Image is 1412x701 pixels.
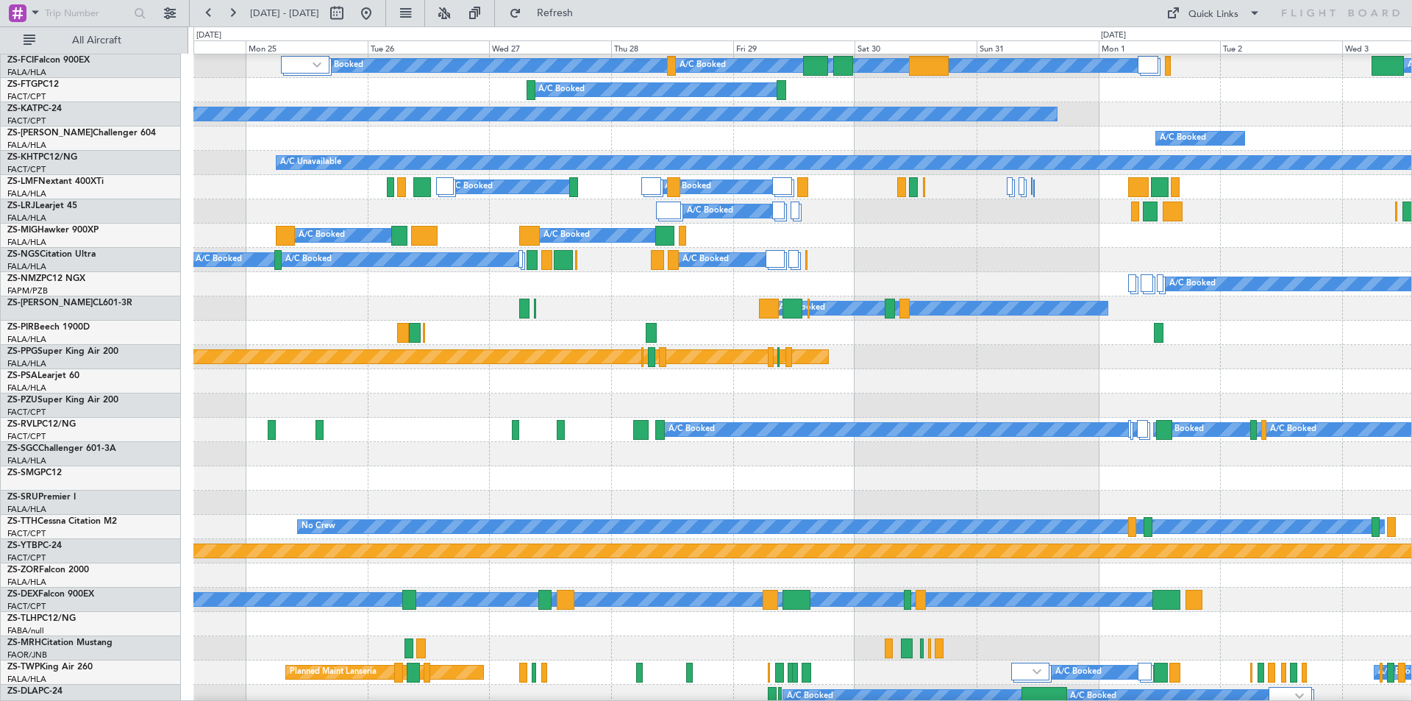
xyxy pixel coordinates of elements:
div: Thu 28 [611,40,733,54]
span: ZS-LMF [7,177,38,186]
span: ZS-ZOR [7,566,39,574]
a: ZS-KATPC-24 [7,104,62,113]
div: A/C Booked [317,54,363,76]
div: Mon 25 [246,40,368,54]
button: Quick Links [1159,1,1268,25]
a: FACT/CPT [7,407,46,418]
span: ZS-FTG [7,80,38,89]
a: FACT/CPT [7,431,46,442]
a: FALA/HLA [7,504,46,515]
span: All Aircraft [38,35,155,46]
span: ZS-PSA [7,371,38,380]
div: A/C Booked [1270,419,1316,441]
div: A/C Booked [285,249,332,271]
span: Refresh [524,8,586,18]
span: ZS-TLH [7,614,37,623]
span: ZS-YTB [7,541,38,550]
div: Tue 2 [1220,40,1342,54]
a: FALA/HLA [7,455,46,466]
a: FAPM/PZB [7,285,48,296]
img: arrow-gray.svg [1033,669,1041,675]
span: ZS-LRJ [7,202,35,210]
a: ZS-TTHCessna Citation M2 [7,517,117,526]
div: Fri 29 [733,40,855,54]
div: A/C Unavailable [280,152,341,174]
a: FACT/CPT [7,115,46,127]
a: FALA/HLA [7,213,46,224]
a: ZS-[PERSON_NAME]CL601-3R [7,299,132,307]
div: A/C Booked [668,419,715,441]
div: Mon 1 [1099,40,1221,54]
div: A/C Booked [1160,127,1206,149]
a: FACT/CPT [7,164,46,175]
a: ZS-RVLPC12/NG [7,420,76,429]
a: ZS-DEXFalcon 900EX [7,590,94,599]
span: ZS-SGC [7,444,38,453]
div: A/C Booked [1169,273,1216,295]
a: FACT/CPT [7,91,46,102]
div: Planned Maint Lanseria [290,661,377,683]
div: A/C Booked [543,224,590,246]
a: ZS-PIRBeech 1900D [7,323,90,332]
a: ZS-SGCChallenger 601-3A [7,444,116,453]
span: ZS-DLA [7,687,38,696]
span: ZS-PIR [7,323,34,332]
a: ZS-MRHCitation Mustang [7,638,113,647]
a: ZS-YTBPC-24 [7,541,62,550]
a: ZS-SMGPC12 [7,469,62,477]
a: ZS-PSALearjet 60 [7,371,79,380]
a: FAOR/JNB [7,650,47,661]
div: A/C Booked [1158,419,1204,441]
span: ZS-SMG [7,469,40,477]
div: A/C Booked [196,249,242,271]
span: [DATE] - [DATE] [250,7,319,20]
span: ZS-MIG [7,226,38,235]
div: Sat 30 [855,40,977,54]
a: FALA/HLA [7,334,46,345]
div: No Crew [302,516,335,538]
a: FACT/CPT [7,601,46,612]
div: A/C Booked [680,54,726,76]
a: ZS-ZORFalcon 2000 [7,566,89,574]
div: A/C Booked [682,249,729,271]
span: ZS-DEX [7,590,38,599]
span: ZS-PPG [7,347,38,356]
span: ZS-TTH [7,517,38,526]
a: ZS-TLHPC12/NG [7,614,76,623]
a: FALA/HLA [7,140,46,151]
a: ZS-SRUPremier I [7,493,76,502]
div: Sun 31 [977,40,1099,54]
a: ZS-MIGHawker 900XP [7,226,99,235]
a: FABA/null [7,625,44,636]
button: All Aircraft [16,29,160,52]
a: FALA/HLA [7,674,46,685]
a: ZS-LRJLearjet 45 [7,202,77,210]
a: FALA/HLA [7,261,46,272]
a: FALA/HLA [7,577,46,588]
a: ZS-[PERSON_NAME]Challenger 604 [7,129,156,138]
a: ZS-FTGPC12 [7,80,59,89]
a: FALA/HLA [7,382,46,394]
div: Wed 27 [489,40,611,54]
span: ZS-NMZ [7,274,41,283]
div: A/C Booked [687,200,733,222]
a: FALA/HLA [7,358,46,369]
span: ZS-RVL [7,420,37,429]
div: A/C Booked [538,79,585,101]
input: Trip Number [45,2,129,24]
a: FALA/HLA [7,237,46,248]
span: ZS-MRH [7,638,41,647]
div: [DATE] [196,29,221,42]
span: ZS-KHT [7,153,38,162]
img: arrow-gray.svg [313,62,321,68]
a: ZS-LMFNextant 400XTi [7,177,104,186]
div: [DATE] [1101,29,1126,42]
div: Tue 26 [368,40,490,54]
a: ZS-PPGSuper King Air 200 [7,347,118,356]
span: ZS-KAT [7,104,38,113]
span: ZS-FCI [7,56,34,65]
a: ZS-PZUSuper King Air 200 [7,396,118,405]
a: ZS-DLAPC-24 [7,687,63,696]
span: ZS-TWP [7,663,40,672]
span: ZS-[PERSON_NAME] [7,299,93,307]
